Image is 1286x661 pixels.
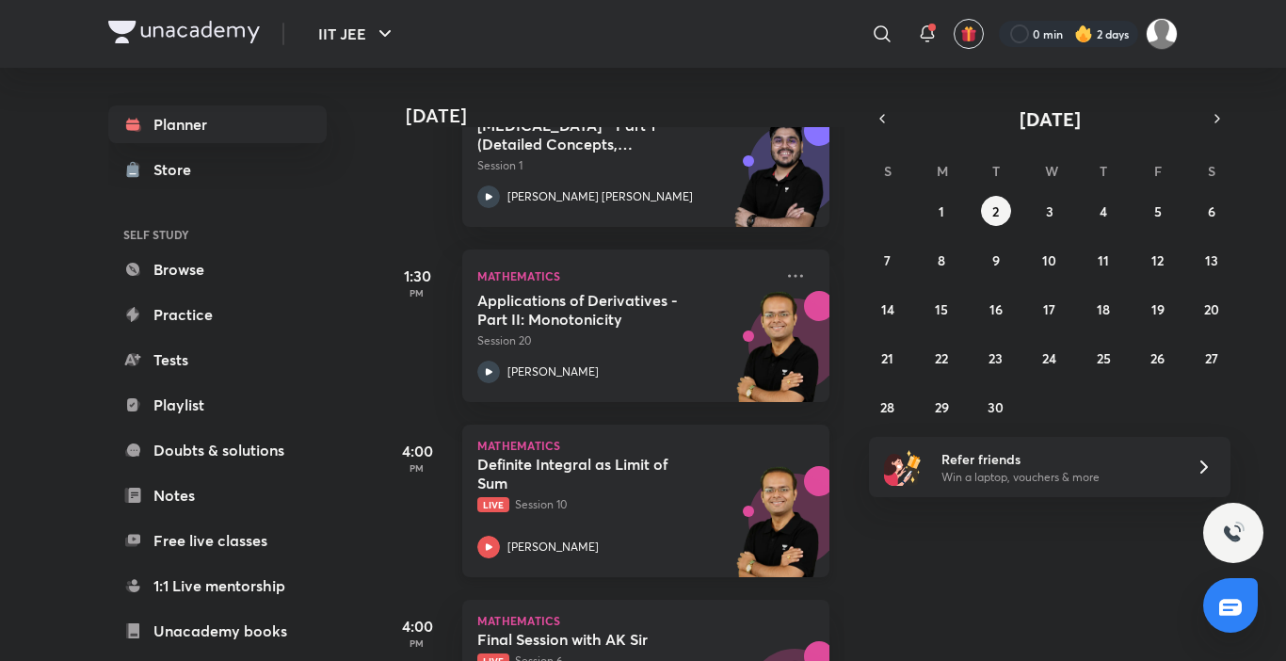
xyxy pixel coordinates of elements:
[881,349,893,367] abbr: September 21, 2025
[1035,245,1065,275] button: September 10, 2025
[895,105,1204,132] button: [DATE]
[992,251,1000,269] abbr: September 9, 2025
[1088,294,1118,324] button: September 18, 2025
[1035,343,1065,373] button: September 24, 2025
[981,245,1011,275] button: September 9, 2025
[873,343,903,373] button: September 21, 2025
[992,202,999,220] abbr: September 2, 2025
[1204,300,1219,318] abbr: September 20, 2025
[1100,162,1107,180] abbr: Thursday
[937,162,948,180] abbr: Monday
[989,349,1003,367] abbr: September 23, 2025
[1197,196,1227,226] button: September 6, 2025
[108,296,327,333] a: Practice
[1151,300,1165,318] abbr: September 19, 2025
[379,287,455,298] p: PM
[108,218,327,250] h6: SELF STUDY
[1151,251,1164,269] abbr: September 12, 2025
[108,105,327,143] a: Planner
[477,630,712,649] h5: Final Session with AK Sir
[1205,349,1218,367] abbr: September 27, 2025
[1088,245,1118,275] button: September 11, 2025
[935,349,948,367] abbr: September 22, 2025
[1143,294,1173,324] button: September 19, 2025
[307,15,408,53] button: IIT JEE
[1098,251,1109,269] abbr: September 11, 2025
[477,116,712,153] h5: Hydrocarbons - Part 1 (Detailed Concepts, Mechanism, Critical Thinking and Illustartions)
[108,476,327,514] a: Notes
[1154,202,1162,220] abbr: September 5, 2025
[873,392,903,422] button: September 28, 2025
[926,196,956,226] button: September 1, 2025
[108,431,327,469] a: Doubts & solutions
[1143,196,1173,226] button: September 5, 2025
[873,245,903,275] button: September 7, 2025
[108,567,327,605] a: 1:1 Live mentorship
[477,332,773,349] p: Session 20
[108,151,327,188] a: Store
[1097,300,1110,318] abbr: September 18, 2025
[1150,349,1165,367] abbr: September 26, 2025
[941,469,1173,486] p: Win a laptop, vouchers & more
[507,188,693,205] p: [PERSON_NAME] [PERSON_NAME]
[108,250,327,288] a: Browse
[1100,202,1107,220] abbr: September 4, 2025
[960,25,977,42] img: avatar
[477,157,773,174] p: Session 1
[1154,162,1162,180] abbr: Friday
[477,496,773,513] p: Session 10
[1035,294,1065,324] button: September 17, 2025
[1035,196,1065,226] button: September 3, 2025
[1045,162,1058,180] abbr: Wednesday
[726,291,829,421] img: unacademy
[926,294,956,324] button: September 15, 2025
[1042,349,1056,367] abbr: September 24, 2025
[1020,106,1081,132] span: [DATE]
[935,398,949,416] abbr: September 29, 2025
[1046,202,1053,220] abbr: September 3, 2025
[507,363,599,380] p: [PERSON_NAME]
[108,341,327,379] a: Tests
[477,615,814,626] p: Mathematics
[379,615,455,637] h5: 4:00
[477,291,712,329] h5: Applications of Derivatives - Part II: Monotonicity
[939,202,944,220] abbr: September 1, 2025
[926,343,956,373] button: September 22, 2025
[1042,251,1056,269] abbr: September 10, 2025
[108,21,260,48] a: Company Logo
[941,449,1173,469] h6: Refer friends
[989,300,1003,318] abbr: September 16, 2025
[1208,162,1215,180] abbr: Saturday
[379,440,455,462] h5: 4:00
[926,245,956,275] button: September 8, 2025
[1197,343,1227,373] button: September 27, 2025
[1222,522,1245,544] img: ttu
[1208,202,1215,220] abbr: September 6, 2025
[880,398,894,416] abbr: September 28, 2025
[992,162,1000,180] abbr: Tuesday
[1197,245,1227,275] button: September 13, 2025
[726,116,829,246] img: unacademy
[981,196,1011,226] button: September 2, 2025
[881,300,894,318] abbr: September 14, 2025
[108,386,327,424] a: Playlist
[379,265,455,287] h5: 1:30
[153,158,202,181] div: Store
[108,612,327,650] a: Unacademy books
[981,392,1011,422] button: September 30, 2025
[884,448,922,486] img: referral
[108,21,260,43] img: Company Logo
[477,455,712,492] h5: Definite Integral as Limit of Sum
[726,466,829,596] img: unacademy
[873,294,903,324] button: September 14, 2025
[1143,245,1173,275] button: September 12, 2025
[1146,18,1178,50] img: kanish kumar
[884,162,892,180] abbr: Sunday
[926,392,956,422] button: September 29, 2025
[1197,294,1227,324] button: September 20, 2025
[988,398,1004,416] abbr: September 30, 2025
[1088,343,1118,373] button: September 25, 2025
[507,539,599,556] p: [PERSON_NAME]
[379,462,455,474] p: PM
[1074,24,1093,43] img: streak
